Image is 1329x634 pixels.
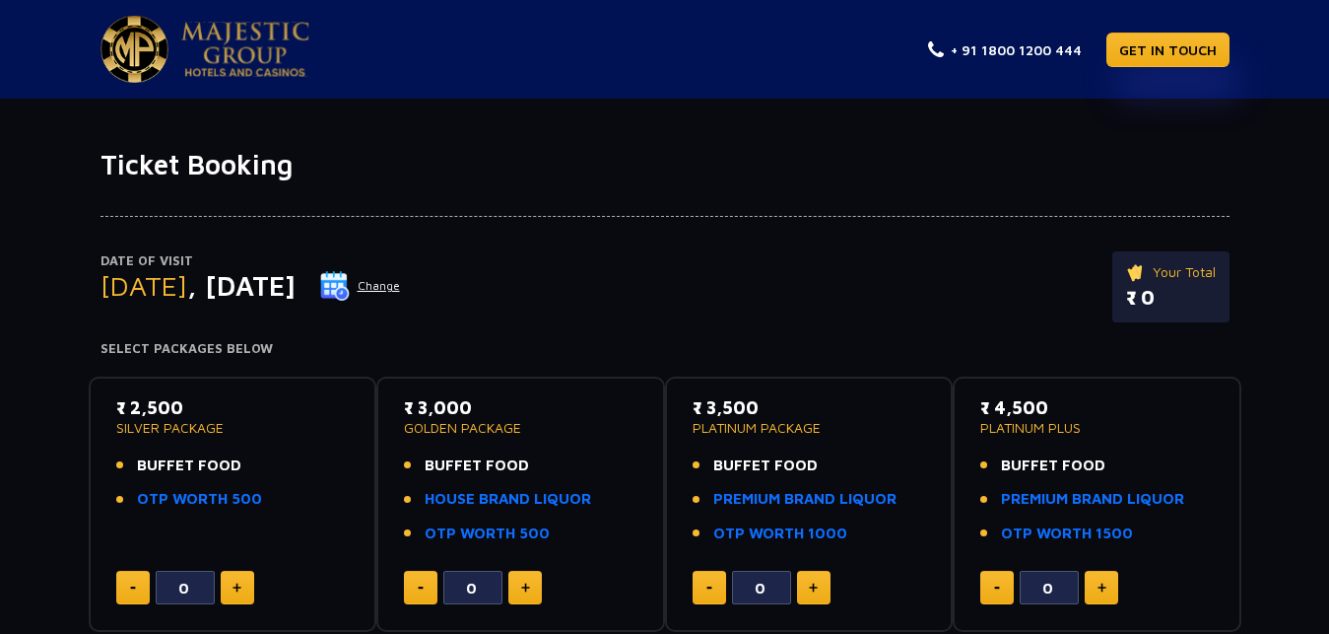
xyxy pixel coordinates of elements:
p: ₹ 3,000 [404,394,637,421]
span: BUFFET FOOD [137,455,241,477]
button: Change [319,270,401,302]
a: OTP WORTH 500 [137,488,262,511]
span: BUFFET FOOD [713,455,818,477]
p: PLATINUM PACKAGE [693,421,926,435]
span: [DATE] [100,269,187,302]
a: OTP WORTH 1000 [713,523,847,545]
img: minus [418,587,424,590]
a: + 91 1800 1200 444 [928,39,1082,60]
p: ₹ 4,500 [980,394,1214,421]
p: ₹ 2,500 [116,394,350,421]
img: plus [1097,583,1106,593]
p: Date of Visit [100,251,401,271]
img: minus [994,587,1000,590]
h4: Select Packages Below [100,341,1229,357]
h1: Ticket Booking [100,148,1229,181]
p: PLATINUM PLUS [980,421,1214,435]
img: Majestic Pride [100,16,168,83]
img: ticket [1126,261,1147,283]
span: BUFFET FOOD [1001,455,1105,477]
a: OTP WORTH 1500 [1001,523,1133,545]
span: , [DATE] [187,269,296,302]
p: Your Total [1126,261,1216,283]
img: minus [130,587,136,590]
p: ₹ 3,500 [693,394,926,421]
img: minus [706,587,712,590]
p: SILVER PACKAGE [116,421,350,435]
img: Majestic Pride [181,22,309,77]
a: PREMIUM BRAND LIQUOR [1001,488,1184,511]
a: GET IN TOUCH [1106,33,1229,67]
a: HOUSE BRAND LIQUOR [425,488,591,511]
img: plus [521,583,530,593]
a: OTP WORTH 500 [425,523,550,545]
img: plus [233,583,241,593]
p: ₹ 0 [1126,283,1216,313]
a: PREMIUM BRAND LIQUOR [713,488,897,511]
img: plus [809,583,818,593]
p: GOLDEN PACKAGE [404,421,637,435]
span: BUFFET FOOD [425,455,529,477]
